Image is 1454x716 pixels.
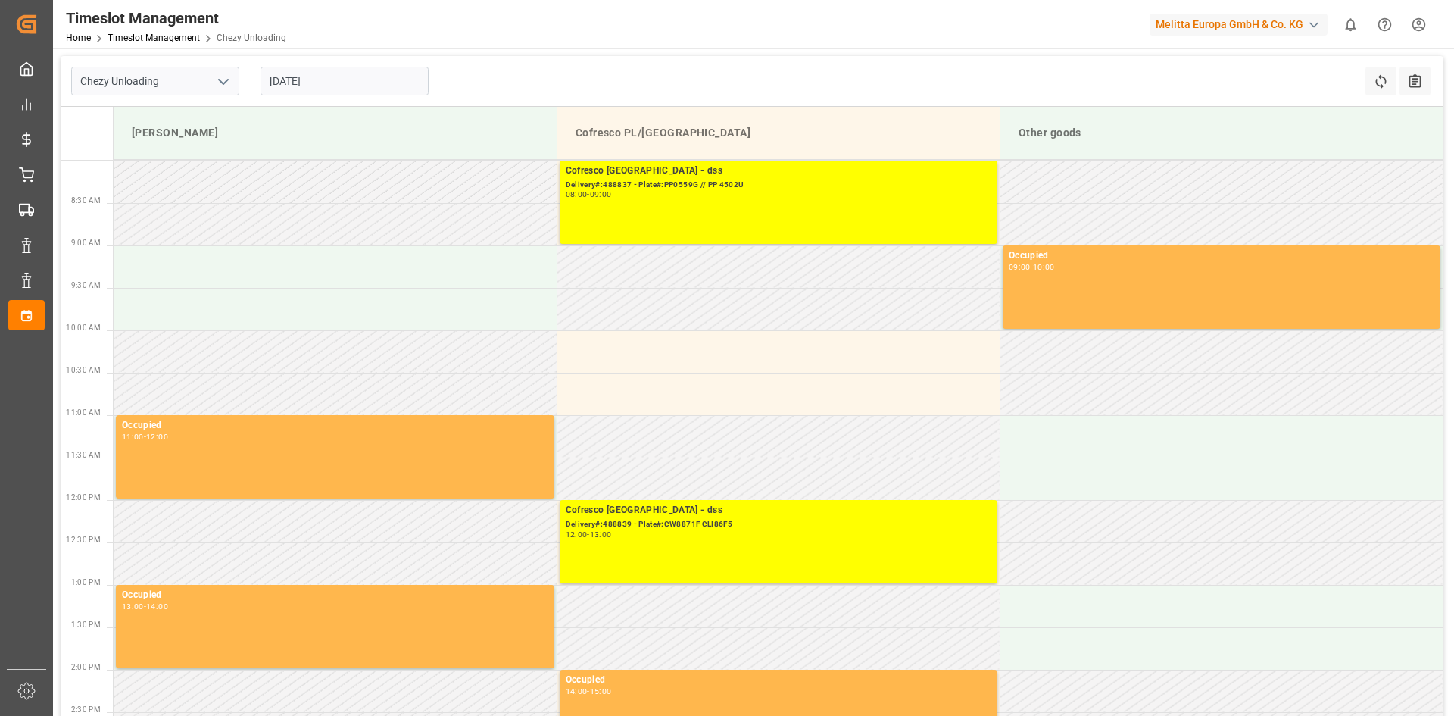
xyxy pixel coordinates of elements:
[566,531,588,538] div: 12:00
[66,451,101,459] span: 11:30 AM
[71,67,239,95] input: Type to search/select
[66,408,101,417] span: 11:00 AM
[126,119,544,147] div: [PERSON_NAME]
[66,33,91,43] a: Home
[566,164,991,179] div: Cofresco [GEOGRAPHIC_DATA] - dss
[66,536,101,544] span: 12:30 PM
[587,191,589,198] div: -
[66,493,101,502] span: 12:00 PM
[71,705,101,714] span: 2:30 PM
[1368,8,1402,42] button: Help Center
[587,688,589,695] div: -
[108,33,200,43] a: Timeslot Management
[1012,119,1431,147] div: Other goods
[71,281,101,289] span: 9:30 AM
[211,70,234,93] button: open menu
[71,663,101,671] span: 2:00 PM
[71,621,101,629] span: 1:30 PM
[566,503,991,518] div: Cofresco [GEOGRAPHIC_DATA] - dss
[1334,8,1368,42] button: show 0 new notifications
[566,191,588,198] div: 08:00
[1150,10,1334,39] button: Melitta Europa GmbH & Co. KG
[66,324,101,332] span: 10:00 AM
[122,603,144,610] div: 13:00
[566,688,588,695] div: 14:00
[71,196,101,205] span: 8:30 AM
[566,179,991,192] div: Delivery#:488837 - Plate#:PP0559G // PP 4502U
[122,418,548,433] div: Occupied
[144,433,146,440] div: -
[66,366,101,374] span: 10:30 AM
[66,7,286,30] div: Timeslot Management
[122,588,548,603] div: Occupied
[590,688,612,695] div: 15:00
[1031,264,1033,270] div: -
[261,67,429,95] input: DD-MM-YYYY
[144,603,146,610] div: -
[146,603,168,610] div: 14:00
[566,518,991,531] div: Delivery#:488839 - Plate#:CW8871F CLI86F5
[587,531,589,538] div: -
[590,531,612,538] div: 13:00
[1150,14,1328,36] div: Melitta Europa GmbH & Co. KG
[566,673,991,688] div: Occupied
[1009,264,1031,270] div: 09:00
[146,433,168,440] div: 12:00
[1009,249,1434,264] div: Occupied
[71,239,101,247] span: 9:00 AM
[71,578,101,586] span: 1:00 PM
[122,433,144,440] div: 11:00
[1033,264,1055,270] div: 10:00
[569,119,988,147] div: Cofresco PL/[GEOGRAPHIC_DATA]
[590,191,612,198] div: 09:00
